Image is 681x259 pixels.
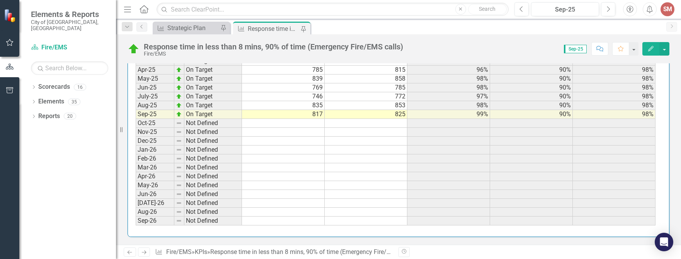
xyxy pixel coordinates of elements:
[184,208,242,217] td: Not Defined
[242,110,325,119] td: 817
[176,129,182,135] img: 8DAGhfEEPCf229AAAAAElFTkSuQmCC
[176,111,182,117] img: zOikAAAAAElFTkSuQmCC
[136,83,174,92] td: Jun-25
[325,74,407,83] td: 858
[38,83,70,91] a: Scorecards
[490,66,573,74] td: 90%
[184,66,242,74] td: On Target
[407,110,490,119] td: 99%
[184,190,242,199] td: Not Defined
[155,248,393,257] div: » »
[184,92,242,101] td: On Target
[176,67,182,73] img: zOikAAAAAElFTkSuQmCC
[176,209,182,215] img: 8DAGhfEEPCf229AAAAAElFTkSuQmCC
[184,83,242,92] td: On Target
[136,110,174,119] td: Sep-25
[490,92,573,101] td: 90%
[573,92,655,101] td: 98%
[184,163,242,172] td: Not Defined
[184,101,242,110] td: On Target
[468,4,507,15] button: Search
[176,191,182,197] img: 8DAGhfEEPCf229AAAAAElFTkSuQmCC
[573,110,655,119] td: 98%
[74,84,86,90] div: 16
[242,74,325,83] td: 839
[38,112,60,121] a: Reports
[176,85,182,91] img: zOikAAAAAElFTkSuQmCC
[195,248,207,256] a: KPIs
[176,182,182,188] img: 8DAGhfEEPCf229AAAAAElFTkSuQmCC
[325,101,407,110] td: 853
[136,217,174,225] td: Sep-26
[176,200,182,206] img: 8DAGhfEEPCf229AAAAAElFTkSuQmCC
[479,6,495,12] span: Search
[176,147,182,153] img: 8DAGhfEEPCf229AAAAAElFTkSuQmCC
[31,10,108,19] span: Elements & Reports
[176,156,182,162] img: 8DAGhfEEPCf229AAAAAElFTkSuQmCC
[176,173,182,179] img: 8DAGhfEEPCf229AAAAAElFTkSuQmCC
[661,2,674,16] button: SM
[531,2,599,16] button: Sep-25
[176,93,182,100] img: zOikAAAAAElFTkSuQmCC
[68,98,80,105] div: 35
[184,154,242,163] td: Not Defined
[128,43,140,55] img: On Target
[136,146,174,154] td: Jan-26
[407,83,490,92] td: 98%
[407,92,490,101] td: 97%
[136,101,174,110] td: Aug-25
[184,128,242,137] td: Not Defined
[167,23,218,33] div: Strategic Plan
[242,83,325,92] td: 769
[31,61,108,75] input: Search Below...
[573,74,655,83] td: 98%
[155,23,218,33] a: Strategic Plan
[157,3,509,16] input: Search ClearPoint...
[136,92,174,101] td: July-25
[31,19,108,32] small: City of [GEOGRAPHIC_DATA], [GEOGRAPHIC_DATA]
[38,97,64,106] a: Elements
[325,66,407,74] td: 815
[184,110,242,119] td: On Target
[184,199,242,208] td: Not Defined
[248,24,299,34] div: Response time in less than 8 mins, 90% of time (Emergency Fire/EMS calls)
[655,233,673,251] div: Open Intercom Messenger
[176,120,182,126] img: 8DAGhfEEPCf229AAAAAElFTkSuQmCC
[136,199,174,208] td: [DATE]-26
[184,137,242,146] td: Not Defined
[325,110,407,119] td: 825
[573,83,655,92] td: 98%
[176,138,182,144] img: 8DAGhfEEPCf229AAAAAElFTkSuQmCC
[144,42,403,51] div: Response time in less than 8 mins, 90% of time (Emergency Fire/EMS calls)
[166,248,192,256] a: Fire/EMS
[176,76,182,82] img: zOikAAAAAElFTkSuQmCC
[31,43,108,52] a: Fire/EMS
[184,119,242,128] td: Not Defined
[64,113,76,120] div: 20
[176,218,182,224] img: 8DAGhfEEPCf229AAAAAElFTkSuQmCC
[573,101,655,110] td: 98%
[184,217,242,225] td: Not Defined
[490,83,573,92] td: 90%
[490,74,573,83] td: 90%
[407,101,490,110] td: 98%
[184,181,242,190] td: Not Defined
[407,74,490,83] td: 98%
[242,101,325,110] td: 835
[136,74,174,83] td: May-25
[242,92,325,101] td: 746
[184,146,242,154] td: Not Defined
[184,172,242,181] td: Not Defined
[136,190,174,199] td: Jun-26
[136,66,174,74] td: Apr-25
[573,66,655,74] td: 98%
[176,164,182,171] img: 8DAGhfEEPCf229AAAAAElFTkSuQmCC
[242,66,325,74] td: 785
[136,181,174,190] td: May-26
[490,101,573,110] td: 90%
[176,102,182,108] img: zOikAAAAAElFTkSuQmCC
[534,5,596,14] div: Sep-25
[210,248,416,256] div: Response time in less than 8 mins, 90% of time (Emergency Fire/EMS calls)
[136,154,174,163] td: Feb-26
